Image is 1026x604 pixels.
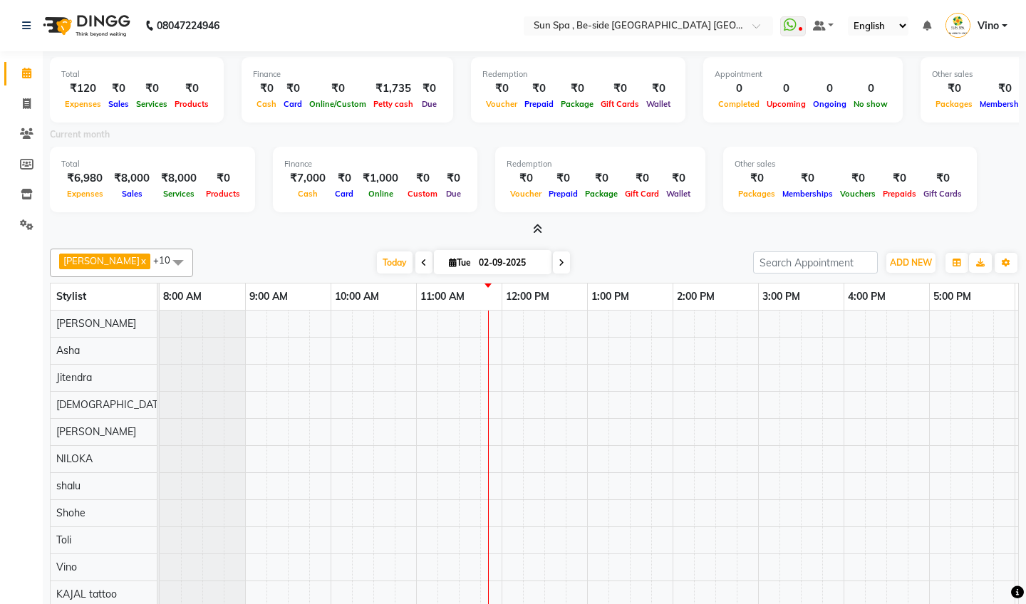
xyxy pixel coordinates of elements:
[331,170,357,187] div: ₹0
[284,158,466,170] div: Finance
[56,506,85,519] span: Shohe
[56,398,167,411] span: [DEMOGRAPHIC_DATA]
[621,170,663,187] div: ₹0
[850,99,891,109] span: No show
[978,19,999,33] span: Vino
[61,80,105,97] div: ₹120
[61,158,244,170] div: Total
[557,80,597,97] div: ₹0
[735,158,965,170] div: Other sales
[545,170,581,187] div: ₹0
[932,80,976,97] div: ₹0
[61,170,108,187] div: ₹6,980
[56,533,71,546] span: Toli
[482,68,674,80] div: Redemption
[171,99,212,109] span: Products
[140,255,146,266] a: x
[56,561,77,573] span: Vino
[482,99,521,109] span: Voucher
[56,290,86,303] span: Stylist
[56,371,92,384] span: Jitendra
[153,254,181,266] span: +10
[442,189,465,199] span: Due
[545,189,581,199] span: Prepaid
[56,479,81,492] span: shalu
[759,286,804,307] a: 3:00 PM
[253,68,442,80] div: Finance
[920,170,965,187] div: ₹0
[133,80,171,97] div: ₹0
[108,170,155,187] div: ₹8,000
[920,189,965,199] span: Gift Cards
[507,189,545,199] span: Voucher
[482,80,521,97] div: ₹0
[779,170,836,187] div: ₹0
[753,251,878,274] input: Search Appointment
[673,286,718,307] a: 2:00 PM
[715,80,763,97] div: 0
[663,189,694,199] span: Wallet
[879,189,920,199] span: Prepaids
[502,286,553,307] a: 12:00 PM
[280,80,306,97] div: ₹0
[306,80,370,97] div: ₹0
[735,170,779,187] div: ₹0
[621,189,663,199] span: Gift Card
[715,99,763,109] span: Completed
[160,286,205,307] a: 8:00 AM
[890,257,932,268] span: ADD NEW
[581,170,621,187] div: ₹0
[445,257,475,268] span: Tue
[155,170,202,187] div: ₹8,000
[763,99,809,109] span: Upcoming
[105,99,133,109] span: Sales
[50,128,110,141] label: Current month
[56,425,136,438] span: [PERSON_NAME]
[160,189,198,199] span: Services
[715,68,891,80] div: Appointment
[202,189,244,199] span: Products
[294,189,321,199] span: Cash
[253,99,280,109] span: Cash
[280,99,306,109] span: Card
[588,286,633,307] a: 1:00 PM
[253,80,280,97] div: ₹0
[370,99,417,109] span: Petty cash
[836,170,879,187] div: ₹0
[404,170,441,187] div: ₹0
[643,80,674,97] div: ₹0
[118,189,146,199] span: Sales
[418,99,440,109] span: Due
[836,189,879,199] span: Vouchers
[932,99,976,109] span: Packages
[879,170,920,187] div: ₹0
[365,189,397,199] span: Online
[521,99,557,109] span: Prepaid
[306,99,370,109] span: Online/Custom
[521,80,557,97] div: ₹0
[202,170,244,187] div: ₹0
[246,286,291,307] a: 9:00 AM
[663,170,694,187] div: ₹0
[809,80,850,97] div: 0
[63,189,107,199] span: Expenses
[133,99,171,109] span: Services
[945,13,970,38] img: Vino
[404,189,441,199] span: Custom
[56,452,93,465] span: NILOKA
[735,189,779,199] span: Packages
[844,286,889,307] a: 4:00 PM
[643,99,674,109] span: Wallet
[507,170,545,187] div: ₹0
[930,286,975,307] a: 5:00 PM
[56,317,136,330] span: [PERSON_NAME]
[850,80,891,97] div: 0
[171,80,212,97] div: ₹0
[61,68,212,80] div: Total
[331,189,357,199] span: Card
[56,588,117,600] span: KAJAL tattoo
[357,170,404,187] div: ₹1,000
[56,344,80,357] span: Asha
[557,99,597,109] span: Package
[475,252,546,274] input: 2025-09-02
